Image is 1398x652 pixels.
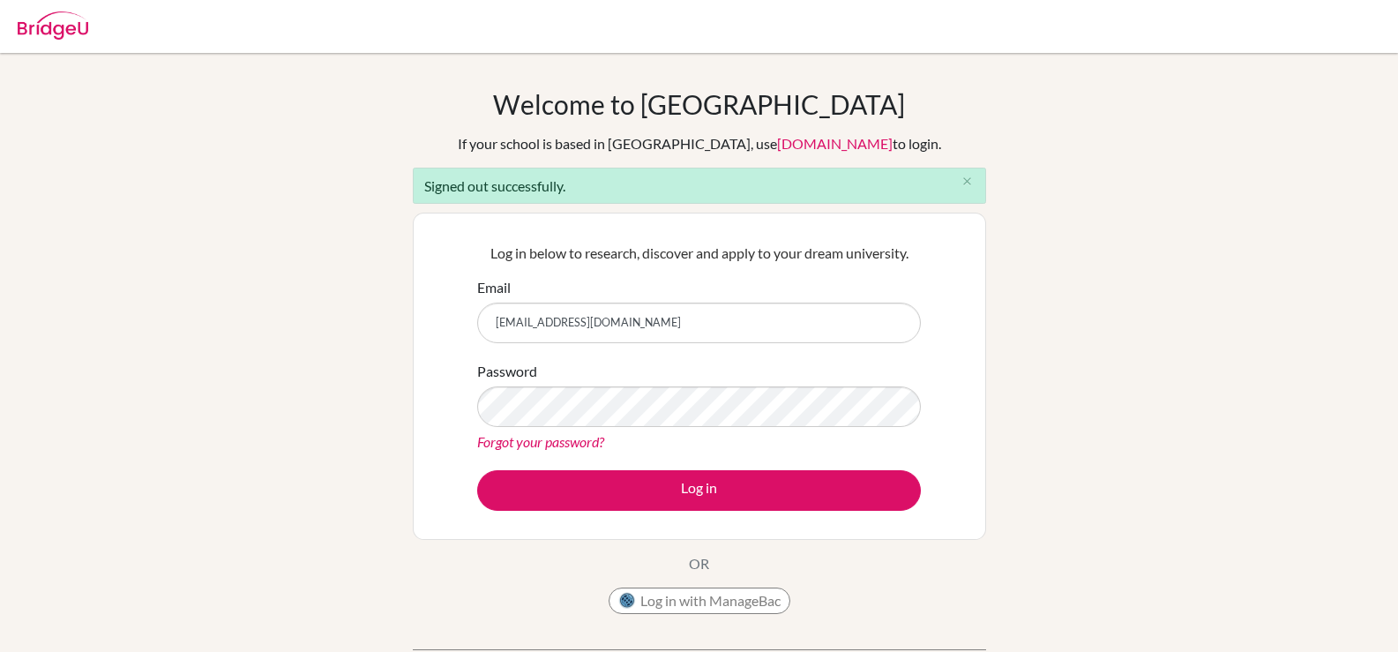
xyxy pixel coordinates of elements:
button: Close [950,169,985,195]
img: Bridge-U [18,11,88,40]
h1: Welcome to [GEOGRAPHIC_DATA] [493,88,905,120]
label: Password [477,361,537,382]
i: close [961,175,974,188]
button: Log in with ManageBac [609,588,790,614]
button: Log in [477,470,921,511]
a: Forgot your password? [477,433,604,450]
a: [DOMAIN_NAME] [777,135,893,152]
label: Email [477,277,511,298]
p: OR [689,553,709,574]
p: Log in below to research, discover and apply to your dream university. [477,243,921,264]
div: If your school is based in [GEOGRAPHIC_DATA], use to login. [458,133,941,154]
div: Signed out successfully. [413,168,986,204]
